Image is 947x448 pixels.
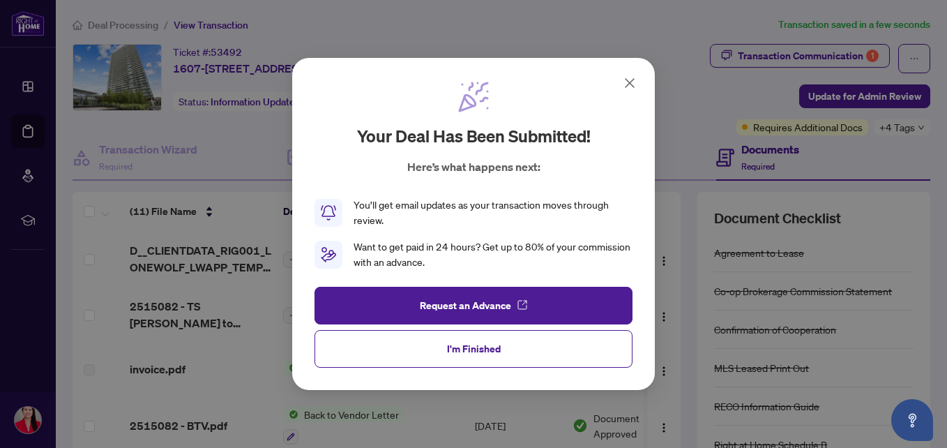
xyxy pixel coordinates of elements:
[315,330,632,368] button: I'm Finished
[354,197,632,228] div: You’ll get email updates as your transaction moves through review.
[447,338,501,360] span: I'm Finished
[407,158,540,175] p: Here’s what happens next:
[354,239,632,270] div: Want to get paid in 24 hours? Get up to 80% of your commission with an advance.
[357,125,591,147] h2: Your deal has been submitted!
[891,399,933,441] button: Open asap
[420,294,511,317] span: Request an Advance
[315,287,632,324] button: Request an Advance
